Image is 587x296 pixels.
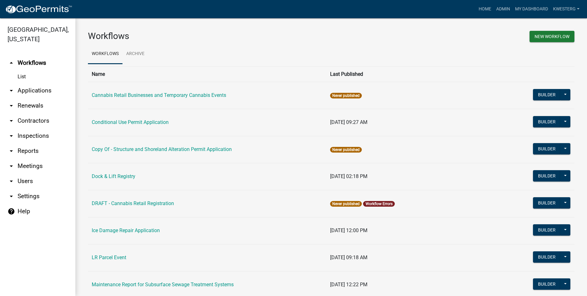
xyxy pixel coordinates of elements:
[92,254,126,260] a: LR Parcel Event
[476,3,494,15] a: Home
[533,143,561,154] button: Builder
[92,146,232,152] a: Copy Of - Structure and Shoreland Alteration Permit Application
[92,200,174,206] a: DRAFT - Cannabis Retail Registration
[8,162,15,170] i: arrow_drop_down
[8,87,15,94] i: arrow_drop_down
[8,59,15,67] i: arrow_drop_up
[330,201,362,207] span: Never published
[330,93,362,98] span: Never published
[494,3,513,15] a: Admin
[8,177,15,185] i: arrow_drop_down
[8,102,15,109] i: arrow_drop_down
[366,202,393,206] a: Workflow Errors
[92,119,169,125] a: Conditional Use Permit Application
[533,224,561,236] button: Builder
[92,227,160,233] a: Ice Damage Repair Application
[8,132,15,140] i: arrow_drop_down
[92,282,234,288] a: Maintenance Report for Subsurface Sewage Treatment Systems
[330,227,367,233] span: [DATE] 12:00 PM
[122,44,148,64] a: Archive
[533,251,561,263] button: Builder
[8,147,15,155] i: arrow_drop_down
[330,119,367,125] span: [DATE] 09:27 AM
[92,173,135,179] a: Dock & Lift Registry
[533,89,561,100] button: Builder
[330,282,367,288] span: [DATE] 12:22 PM
[88,31,327,42] h3: Workflows
[530,31,574,42] button: New Workflow
[8,117,15,125] i: arrow_drop_down
[533,170,561,182] button: Builder
[330,254,367,260] span: [DATE] 09:18 AM
[513,3,551,15] a: My Dashboard
[533,278,561,290] button: Builder
[533,116,561,127] button: Builder
[92,92,226,98] a: Cannabis Retail Businesses and Temporary Cannabis Events
[330,173,367,179] span: [DATE] 02:18 PM
[330,147,362,153] span: Never published
[8,193,15,200] i: arrow_drop_down
[88,44,122,64] a: Workflows
[8,208,15,215] i: help
[88,66,326,82] th: Name
[533,197,561,209] button: Builder
[551,3,582,15] a: kwesterg
[326,66,503,82] th: Last Published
